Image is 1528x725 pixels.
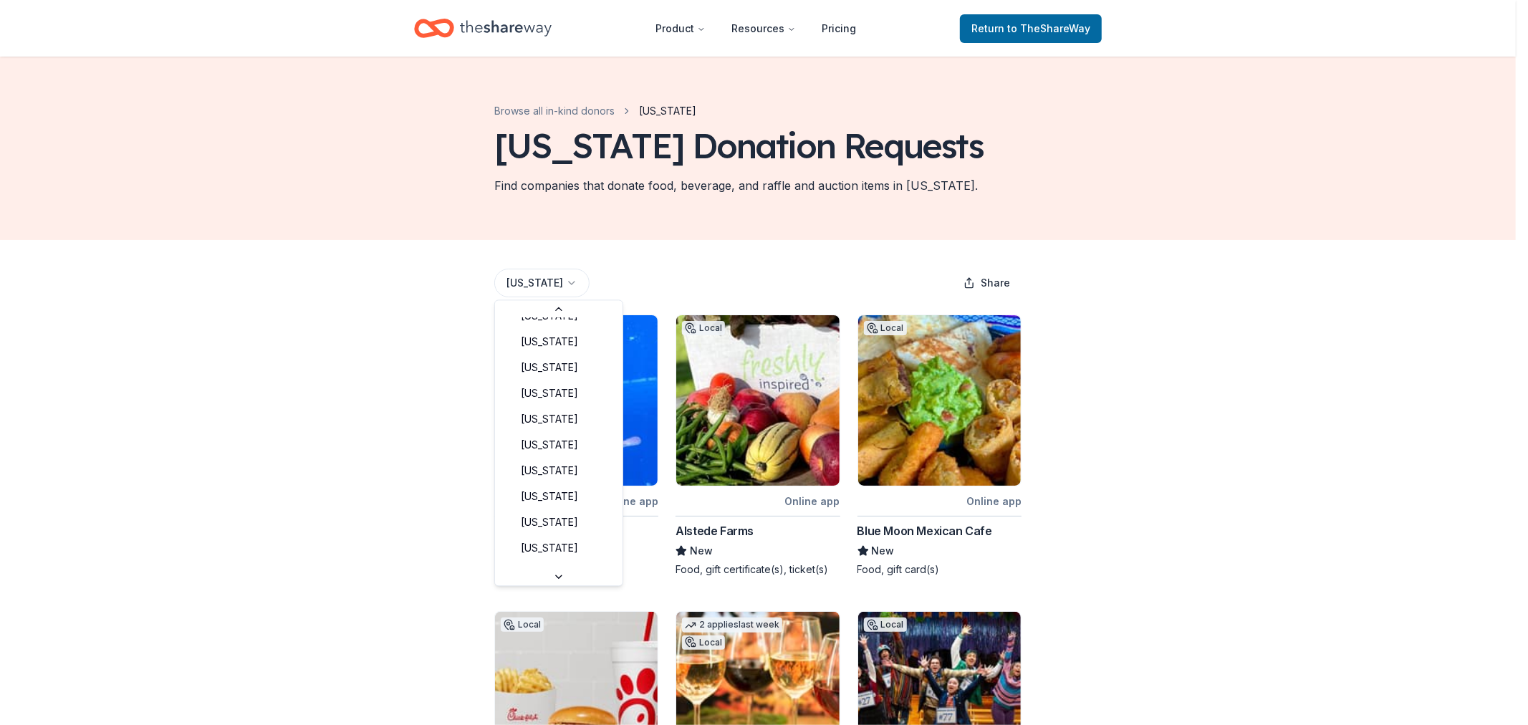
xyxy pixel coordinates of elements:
[521,565,578,582] span: [US_STATE]
[521,539,578,557] span: [US_STATE]
[521,385,578,402] span: [US_STATE]
[521,514,578,531] span: [US_STATE]
[521,333,578,350] span: [US_STATE]
[521,436,578,453] span: [US_STATE]
[521,359,578,376] span: [US_STATE]
[521,410,578,428] span: [US_STATE]
[521,488,578,505] span: [US_STATE]
[521,462,578,479] span: [US_STATE]
[521,307,578,325] span: [US_STATE]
